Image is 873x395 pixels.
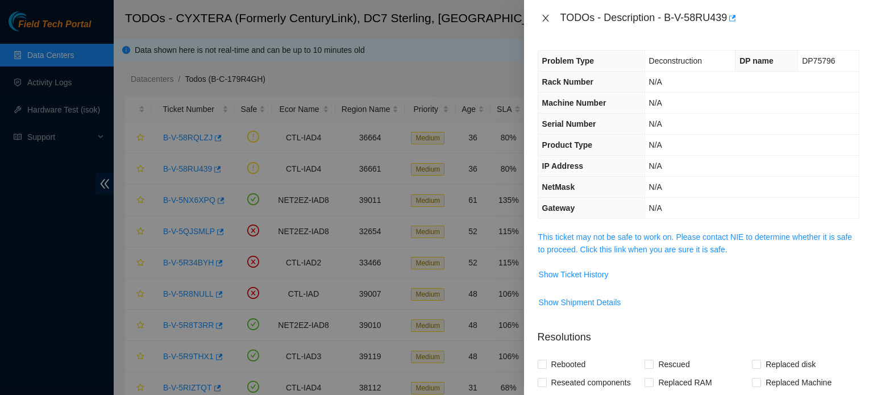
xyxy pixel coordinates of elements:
button: Close [538,13,554,24]
span: N/A [649,161,662,171]
span: N/A [649,98,662,107]
span: Gateway [542,203,575,213]
span: DP75796 [802,56,835,65]
span: Show Shipment Details [539,296,621,309]
span: Deconstruction [649,56,702,65]
span: N/A [649,140,662,149]
span: N/A [649,119,662,128]
span: Replaced RAM [654,373,716,392]
span: Rescued [654,355,694,373]
span: DP name [739,56,774,65]
p: Resolutions [538,321,859,345]
a: This ticket may not be safe to work on. Please contact NIE to determine whether it is safe to pro... [538,232,852,254]
span: Machine Number [542,98,606,107]
span: Problem Type [542,56,595,65]
span: Replaced disk [761,355,820,373]
span: Rack Number [542,77,593,86]
span: IP Address [542,161,583,171]
span: close [541,14,550,23]
span: NetMask [542,182,575,192]
span: Replaced Machine [761,373,836,392]
button: Show Shipment Details [538,293,622,311]
span: Reseated components [547,373,635,392]
span: Product Type [542,140,592,149]
span: Serial Number [542,119,596,128]
span: N/A [649,77,662,86]
span: Rebooted [547,355,591,373]
span: Show Ticket History [539,268,609,281]
span: N/A [649,203,662,213]
span: N/A [649,182,662,192]
div: TODOs - Description - B-V-58RU439 [560,9,859,27]
button: Show Ticket History [538,265,609,284]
